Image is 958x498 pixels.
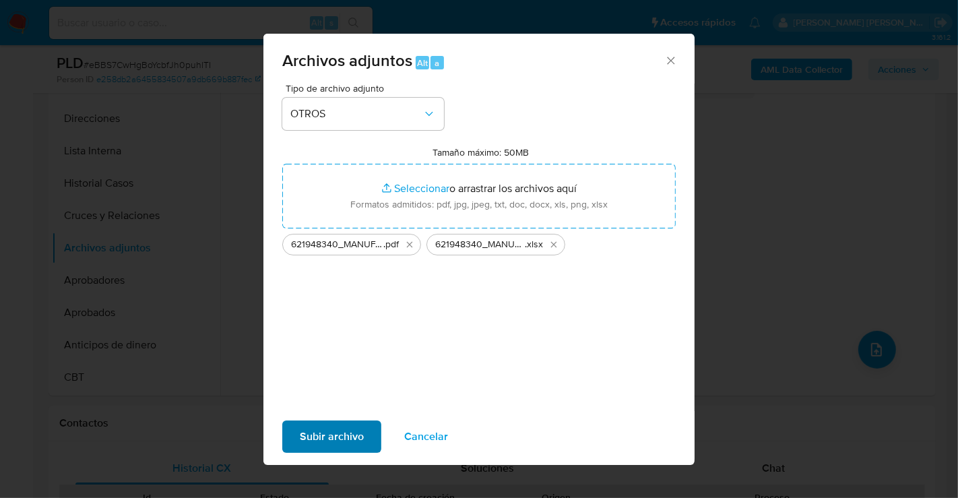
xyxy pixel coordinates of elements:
[387,421,466,453] button: Cancelar
[282,98,444,130] button: OTROS
[404,422,448,452] span: Cancelar
[435,238,525,251] span: 621948340_MANUFACTURERA DE BOTAS CUADRA_SEP25
[282,228,676,255] ul: Archivos seleccionados
[664,54,676,66] button: Cerrar
[300,422,364,452] span: Subir archivo
[291,238,383,251] span: 621948340_MANUFACTURERA DE BOTAS CUADRA_SEP25
[383,238,399,251] span: .pdf
[433,146,530,158] label: Tamaño máximo: 50MB
[282,49,412,72] span: Archivos adjuntos
[290,107,422,121] span: OTROS
[417,57,428,69] span: Alt
[435,57,439,69] span: a
[282,421,381,453] button: Subir archivo
[286,84,447,93] span: Tipo de archivo adjunto
[402,237,418,253] button: Eliminar 621948340_MANUFACTURERA DE BOTAS CUADRA_SEP25.pdf
[525,238,543,251] span: .xlsx
[546,237,562,253] button: Eliminar 621948340_MANUFACTURERA DE BOTAS CUADRA_SEP25.xlsx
